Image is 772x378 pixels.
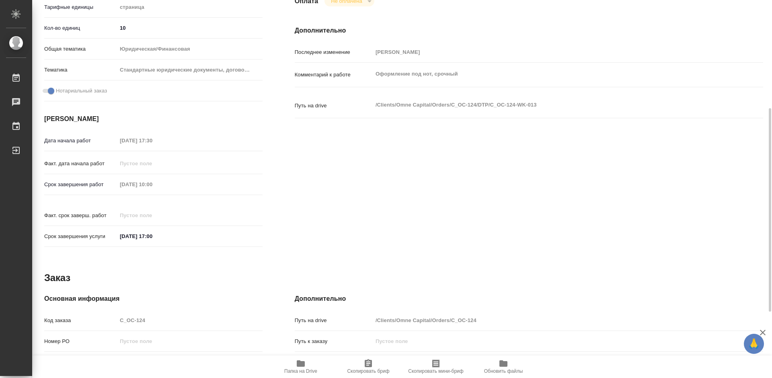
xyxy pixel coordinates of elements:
input: Пустое поле [373,314,724,326]
button: Скопировать бриф [335,355,402,378]
div: страница [117,0,263,14]
button: 🙏 [744,334,764,354]
h4: Дополнительно [295,26,763,35]
p: Путь к заказу [295,337,373,345]
input: Пустое поле [117,158,187,169]
h4: [PERSON_NAME] [44,114,263,124]
textarea: /Clients/Omne Capital/Orders/C_OC-124/DTP/C_OC-124-WK-013 [373,98,724,112]
input: ✎ Введи что-нибудь [117,230,187,242]
button: Папка на Drive [267,355,335,378]
p: Номер РО [44,337,117,345]
input: ✎ Введи что-нибудь [117,22,263,34]
p: Дата начала работ [44,137,117,145]
p: Путь на drive [295,316,373,325]
input: Пустое поле [117,179,187,190]
span: Скопировать мини-бриф [408,368,463,374]
p: Факт. срок заверш. работ [44,212,117,220]
p: Последнее изменение [295,48,373,56]
span: Скопировать бриф [347,368,389,374]
span: Обновить файлы [484,368,523,374]
span: Нотариальный заказ [56,87,107,95]
h4: Дополнительно [295,294,763,304]
p: Факт. дата начала работ [44,160,117,168]
input: Пустое поле [373,335,724,347]
button: Обновить файлы [470,355,537,378]
p: Общая тематика [44,45,117,53]
p: Путь на drive [295,102,373,110]
div: Юридическая/Финансовая [117,42,263,56]
button: Скопировать мини-бриф [402,355,470,378]
h4: Основная информация [44,294,263,304]
p: Комментарий к работе [295,71,373,79]
span: 🙏 [747,335,761,352]
input: Пустое поле [117,335,263,347]
span: Папка на Drive [284,368,317,374]
h2: Заказ [44,271,70,284]
p: Срок завершения работ [44,181,117,189]
div: Стандартные юридические документы, договоры, уставы [117,63,263,77]
p: Кол-во единиц [44,24,117,32]
input: Пустое поле [117,314,263,326]
p: Тематика [44,66,117,74]
input: Пустое поле [373,46,724,58]
input: Пустое поле [117,135,187,146]
input: Пустое поле [117,210,187,221]
p: Код заказа [44,316,117,325]
textarea: Оформление под нот, срочный [373,67,724,81]
p: Тарифные единицы [44,3,117,11]
p: Срок завершения услуги [44,232,117,240]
